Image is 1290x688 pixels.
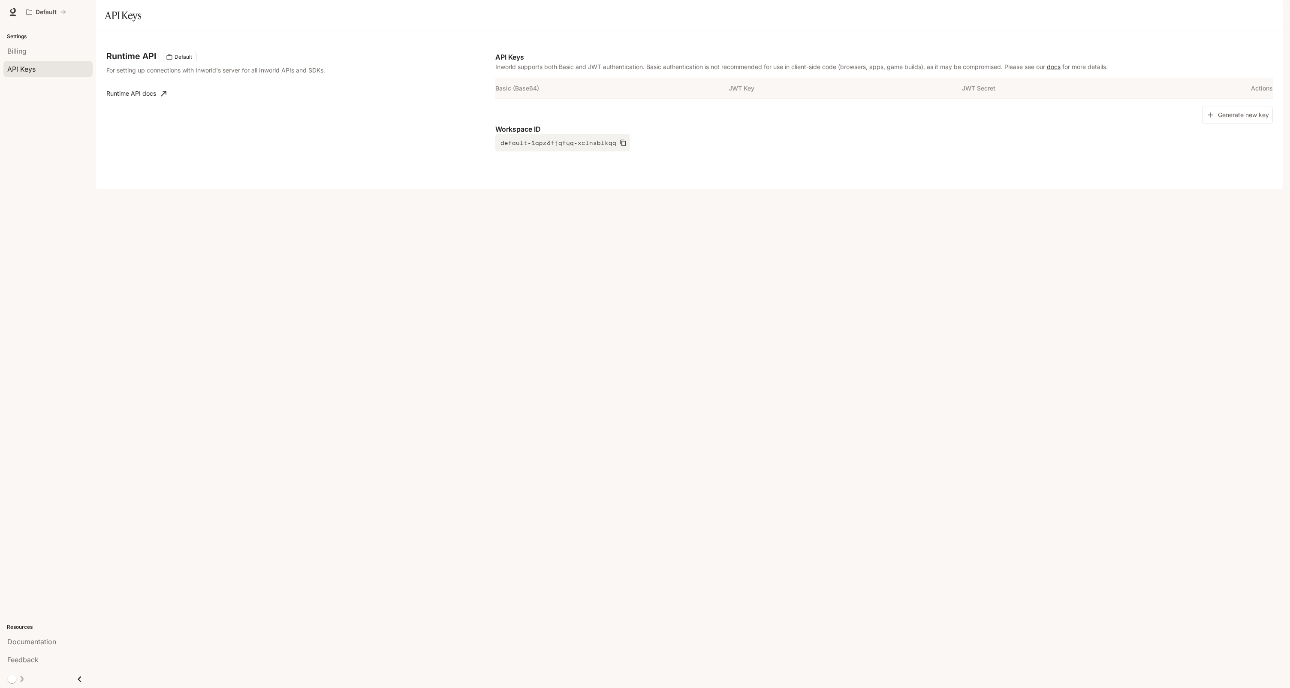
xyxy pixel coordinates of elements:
[495,124,1273,134] p: Workspace ID
[1047,63,1061,70] a: docs
[171,53,196,61] span: Default
[495,134,630,151] button: default-1apz3fjgfyq-xclnsblkgg
[962,78,1195,99] th: JWT Secret
[106,52,156,60] h3: Runtime API
[495,62,1273,71] p: Inworld supports both Basic and JWT authentication. Basic authentication is not recommended for u...
[106,66,393,75] p: For setting up connections with Inworld's server for all Inworld APIs and SDKs.
[495,78,729,99] th: Basic (Base64)
[103,85,170,102] a: Runtime API docs
[1202,106,1273,124] button: Generate new key
[495,52,1273,62] p: API Keys
[1195,78,1273,99] th: Actions
[729,78,962,99] th: JWT Key
[22,3,70,21] button: All workspaces
[163,52,197,62] div: These keys will apply to your current workspace only
[105,7,141,24] h1: API Keys
[36,9,57,16] p: Default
